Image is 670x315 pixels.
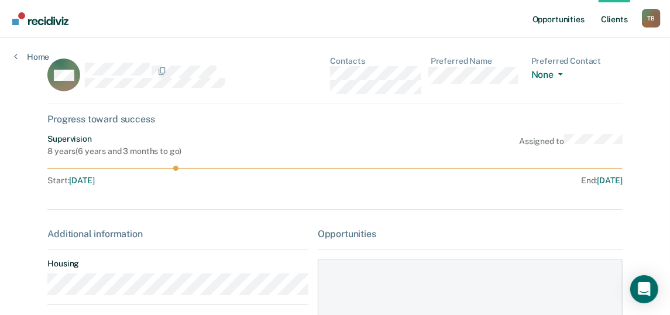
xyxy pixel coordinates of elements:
img: Recidiviz [12,12,68,25]
div: Additional information [47,228,308,239]
div: 8 years ( 6 years and 3 months to go ) [47,146,181,156]
dt: Housing [47,259,308,269]
a: Home [14,52,49,62]
button: None [531,69,568,83]
button: Profile dropdown button [642,9,661,28]
div: Start : [47,176,335,186]
div: Supervision [47,134,181,144]
div: Progress toward success [47,114,623,125]
span: [DATE] [69,176,94,185]
dt: Preferred Contact [531,56,623,66]
div: Open Intercom Messenger [630,275,658,303]
div: Assigned to [519,134,622,156]
dt: Preferred Name [431,56,522,66]
dt: Contacts [330,56,421,66]
span: [DATE] [597,176,623,185]
div: T B [642,9,661,28]
div: End : [340,176,622,186]
div: Opportunities [318,228,623,239]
